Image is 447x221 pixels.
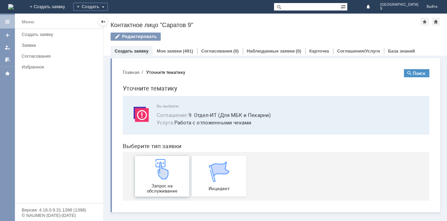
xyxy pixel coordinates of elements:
[5,79,312,86] header: Выберите тип заявки
[39,47,153,55] button: Соглашение:9. Отдел-ИТ (Для МБК и Пекарни)
[5,20,312,29] h1: Уточните тематику
[18,92,72,133] a: Запрос на обслуживание
[2,54,13,65] a: Мои согласования
[39,55,57,62] span: Услуга :
[380,7,419,11] span: 9
[233,48,239,54] div: (0)
[2,42,13,53] a: Мои заявки
[19,29,102,40] a: Создать заявку
[157,48,182,54] a: Мои заявки
[8,4,14,9] img: logo
[77,122,127,127] span: Инцидент
[5,5,22,12] button: Главная
[8,4,14,9] a: Перейти на домашнюю страницу
[39,55,304,63] span: Работа с отложенными чеками
[22,213,96,218] div: © NAUMEN [DATE]-[DATE]
[39,40,304,45] span: Вы выбрали:
[388,48,415,54] a: База знаний
[75,92,129,133] a: Инцидент
[92,98,112,118] img: get067d4ba7cf7247ad92597448b2db9300
[19,51,102,61] a: Согласования
[247,48,295,54] a: Наблюдаемые заявки
[341,3,347,9] span: Расширенный поиск
[22,64,92,69] div: Избранное
[73,3,108,11] div: Создать
[22,32,99,37] div: Создать заявку
[2,30,13,41] a: Создать заявку
[20,120,70,130] span: Запрос на обслуживание
[39,48,71,55] span: Соглашение :
[201,48,232,54] a: Согласования
[287,5,312,14] button: Поиск
[14,40,34,61] img: svg%3E
[29,6,68,11] div: Уточните тематику
[22,54,99,59] div: Согласования
[183,48,193,54] div: (491)
[22,18,34,26] div: Меню
[296,48,301,54] div: (0)
[337,48,380,54] a: Соглашения/Услуги
[111,22,421,28] div: Контактное лицо "Саратов 9"
[432,18,440,26] div: Сделать домашней страницей
[22,43,99,48] div: Заявки
[115,48,149,54] a: Создать заявку
[19,40,102,51] a: Заявки
[99,18,107,26] div: Скрыть меню
[22,208,96,212] div: Версия: 4.18.0.9.31.1398 (1398)
[421,18,429,26] div: Добавить в избранное
[380,3,419,7] span: [GEOGRAPHIC_DATA]
[309,48,329,54] a: Карточка
[35,95,55,116] img: get23c147a1b4124cbfa18e19f2abec5e8f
